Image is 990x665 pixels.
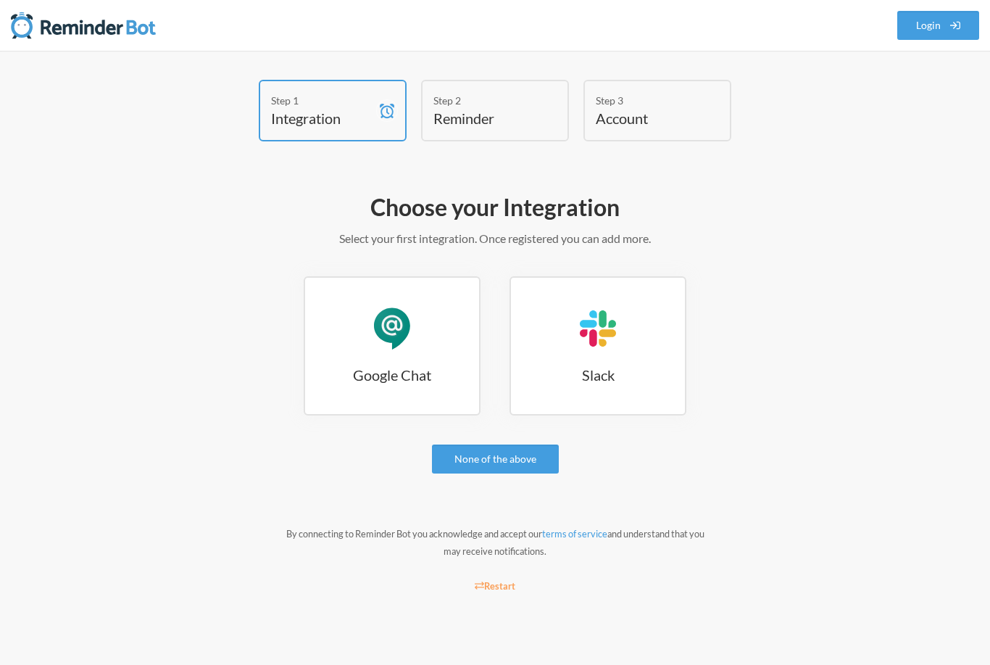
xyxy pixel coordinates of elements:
h3: Slack [511,365,685,385]
h4: Account [596,108,697,128]
div: Step 1 [271,93,373,108]
div: Step 3 [596,93,697,108]
h3: Google Chat [305,365,479,385]
a: None of the above [432,445,559,474]
small: By connecting to Reminder Bot you acknowledge and accept our and understand that you may receive ... [286,528,704,557]
p: Select your first integration. Once registered you can add more. [75,230,915,247]
h2: Choose your Integration [75,192,915,223]
div: Step 2 [433,93,535,108]
small: Restart [475,580,515,592]
img: Reminder Bot [11,11,156,40]
h4: Integration [271,108,373,128]
h4: Reminder [433,108,535,128]
a: Login [897,11,980,40]
a: terms of service [542,528,607,540]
